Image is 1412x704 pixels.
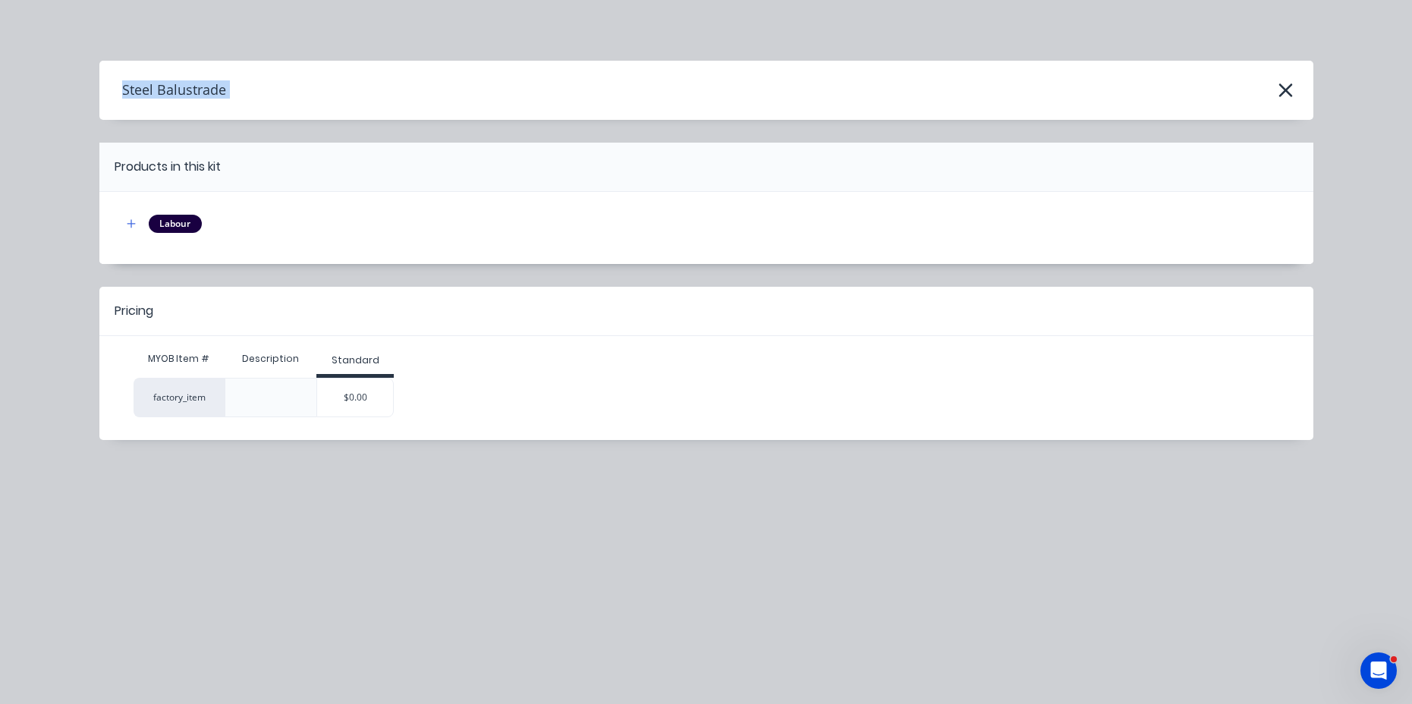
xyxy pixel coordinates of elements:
[134,378,225,417] div: factory_item
[134,344,225,374] div: MYOB Item #
[149,215,202,233] div: Labour
[115,158,221,176] div: Products in this kit
[317,379,393,416] div: $0.00
[115,302,153,320] div: Pricing
[1360,652,1397,689] iframe: Intercom live chat
[332,354,379,367] div: Standard
[230,340,311,378] div: Description
[99,76,226,105] h4: Steel Balustrade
